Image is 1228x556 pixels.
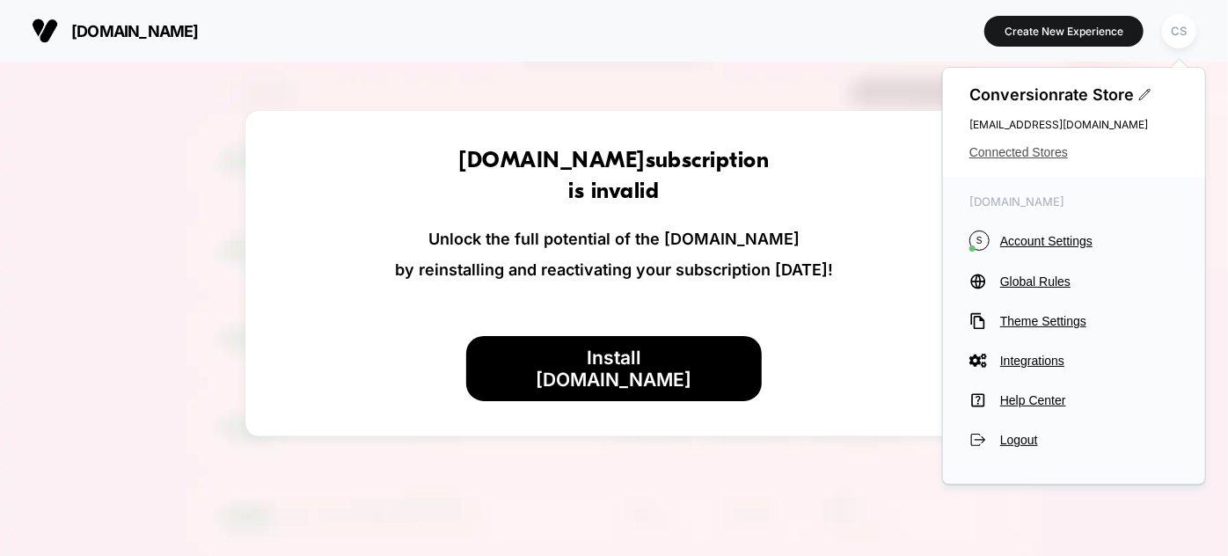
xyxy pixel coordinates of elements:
[458,146,769,208] h1: [DOMAIN_NAME] subscription is invalid
[466,336,761,401] button: Install [DOMAIN_NAME]
[1000,274,1179,289] span: Global Rules
[26,17,204,45] button: [DOMAIN_NAME]
[969,145,1179,159] button: Connected Stores
[1157,13,1202,49] button: CS
[1162,14,1196,48] div: CS
[969,431,1179,449] button: Logout
[1000,354,1179,368] span: Integrations
[969,230,990,251] i: S
[969,352,1179,369] button: Integrations
[1000,393,1179,407] span: Help Center
[1000,234,1179,248] span: Account Settings
[969,312,1179,330] button: Theme Settings
[1000,314,1179,328] span: Theme Settings
[984,16,1144,47] button: Create New Experience
[969,118,1179,131] span: [EMAIL_ADDRESS][DOMAIN_NAME]
[969,391,1179,409] button: Help Center
[1000,433,1179,447] span: Logout
[969,230,1179,251] button: SAccount Settings
[969,273,1179,290] button: Global Rules
[71,22,199,40] span: [DOMAIN_NAME]
[969,85,1179,104] span: Conversionrate Store
[32,18,58,44] img: Visually logo
[395,223,833,285] p: Unlock the full potential of the [DOMAIN_NAME] by reinstalling and reactivating your subscription...
[969,194,1179,208] span: [DOMAIN_NAME]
